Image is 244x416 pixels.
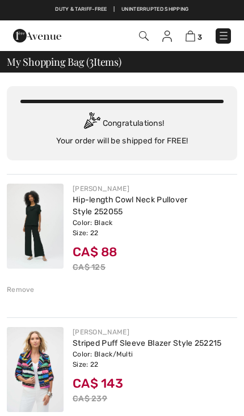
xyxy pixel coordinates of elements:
[186,31,195,41] img: Shopping Bag
[73,349,237,370] div: Color: Black/Multi Size: 22
[162,31,172,42] img: My Info
[80,112,103,135] img: Congratulation2.svg
[73,338,222,348] a: Striped Puff Sleeve Blazer Style 252215
[73,262,106,272] s: CA$ 125
[218,30,229,41] img: Menu
[139,31,149,41] img: Search
[7,57,121,67] span: My Shopping Bag ( Items)
[197,33,202,41] span: 3
[73,327,237,337] div: [PERSON_NAME]
[73,244,117,260] span: CA$ 88
[13,29,61,43] img: 1ère Avenue
[13,31,61,40] a: 1ère Avenue
[89,54,94,67] span: 3
[73,195,188,217] a: Hip-length Cowl Neck Pullover Style 252055
[7,184,64,269] img: Hip-length Cowl Neck Pullover Style 252055
[73,218,237,238] div: Color: Black Size: 22
[73,184,237,194] div: [PERSON_NAME]
[73,376,123,391] span: CA$ 143
[20,112,224,147] div: Congratulations! Your order will be shipped for FREE!
[7,327,64,412] img: Striped Puff Sleeve Blazer Style 252215
[7,285,35,295] div: Remove
[186,30,202,42] a: 3
[73,394,107,404] s: CA$ 239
